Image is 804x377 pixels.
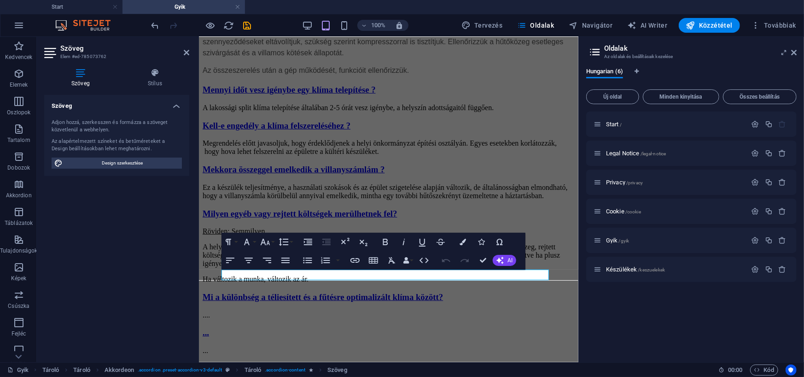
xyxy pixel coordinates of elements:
[625,209,641,214] span: /cookie
[586,66,623,79] span: Hungarian (6)
[718,365,743,376] h6: Munkamenet idő
[355,233,372,251] button: Subscript
[414,233,431,251] button: Underline (Ctrl+U)
[65,158,179,169] span: Design szerkesztése
[604,53,778,61] h3: Az oldalak és beállításaik kezelése
[779,120,787,128] div: A kezdőoldalt nem lehet törölni
[569,21,613,30] span: Navigátor
[245,365,262,376] span: Kattintson a kijelöléshez. Dupla kattintás az szerkesztéshez
[44,68,121,88] h4: Szöveg
[474,251,492,270] button: Confirm (Ctrl+⏎)
[752,265,759,273] div: Beállítások
[240,233,257,251] button: Font Family
[606,266,665,273] span: Kattintson az oldal megnyitásához
[42,365,59,376] span: Kattintson a kijelöléshez. Dupla kattintás az szerkesztéshez
[258,251,276,270] button: Align Right
[60,44,189,53] h2: Szöveg
[365,251,382,270] button: Insert Table
[734,366,736,373] span: :
[779,265,787,273] div: Eltávolítás
[53,20,122,31] img: Editor Logo
[603,237,747,243] div: Gyik/gyik
[122,2,245,12] h4: Gyik
[590,94,635,100] span: Új oldal
[318,233,335,251] button: Decrease Indent
[150,20,161,31] button: undo
[638,267,665,272] span: /keszuelekek
[586,89,639,104] button: Új oldal
[395,233,413,251] button: Italic (Ctrl+I)
[6,192,32,199] p: Akkordion
[346,251,364,270] button: Insert Link
[265,365,305,376] span: . accordion-content
[754,365,774,376] span: Kód
[334,251,342,270] button: Ordered List
[603,208,747,214] div: Cookie/cookie
[628,21,668,30] span: AI Writer
[42,365,347,376] nav: breadcrumb
[277,233,294,251] button: Line Height
[458,18,507,33] button: Tervezés
[786,365,797,376] button: Usercentrics
[402,251,414,270] button: Data Bindings
[371,20,386,31] h6: 100%
[604,44,797,53] h2: Oldalak
[121,68,189,88] h4: Stílus
[647,94,715,100] span: Minden kinyitása
[277,251,294,270] button: Align Justify
[7,164,30,171] p: Dobozok
[299,233,317,251] button: Increase Indent
[728,365,742,376] span: 00 00
[456,251,473,270] button: Redo (Ctrl+Shift+Z)
[491,233,508,251] button: Special Characters
[258,233,276,251] button: Font Size
[357,20,390,31] button: 100%
[395,21,403,29] i: Átméretezés esetén automatikusan beállítja a nagyítási szintet a választott eszköznek megfelelően.
[461,21,503,30] span: Tervezés
[458,18,507,33] div: Tervezés (Ctrl+Alt+Y)
[7,365,29,376] a: Kattintson a kijelölés megszüntetéséhez. Dupla kattintás az oldalak megnyitásához
[52,119,182,134] div: Adjon hozzá, szerkesszen és formázza a szöveget közvetlenül a webhelyen.
[52,158,182,169] button: Design szerkesztése
[752,120,759,128] div: Beállítások
[586,68,797,86] div: Nyelv fülek
[603,266,747,272] div: Készülékek/keszuelekek
[299,251,316,270] button: Unordered List
[105,365,134,376] span: Kattintson a kijelöléshez. Dupla kattintás az szerkesztéshez
[606,208,641,215] span: Kattintson az oldal megnyitásához
[327,365,347,376] span: Kattintson a kijelöléshez. Dupla kattintás az szerkesztéshez
[60,53,171,61] h3: Elem #ed-785073762
[493,255,516,266] button: AI
[336,233,354,251] button: Superscript
[727,94,792,100] span: Összes beállítás
[765,149,773,157] div: Megkettőzés
[377,233,394,251] button: Bold (Ctrl+B)
[205,20,216,31] button: Kattintson ide az előnézeti módból való kilépéshez és a szerkesztés folytatásához
[752,236,759,244] div: Beállítások
[472,233,490,251] button: Icons
[317,251,334,270] button: Ordered List
[765,236,773,244] div: Megkettőzés
[603,179,747,185] div: Privacy/privacy
[7,136,30,144] p: Tartalom
[603,150,747,156] div: Legal Notice/legal-notice
[513,18,558,33] button: Oldalak
[415,251,433,270] button: HTML
[565,18,617,33] button: Navigátor
[641,151,666,156] span: /legal-notice
[4,274,376,283] p: ....
[517,21,554,30] span: Oldalak
[765,265,773,273] div: Megkettőzés
[747,18,800,33] button: Továbbiak
[507,258,513,263] span: AI
[221,233,239,251] button: Paragraph Format
[7,109,30,116] p: Oszlopok
[752,149,759,157] div: Beállítások
[437,251,455,270] button: Undo (Ctrl+Z)
[619,238,629,243] span: /gyik
[242,20,253,31] button: save
[242,20,253,31] i: Mentés (Ctrl+S)
[309,367,313,372] i: Az elem animációt tartalmaz
[643,89,719,104] button: Minden kinyitása
[432,233,449,251] button: Strikethrough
